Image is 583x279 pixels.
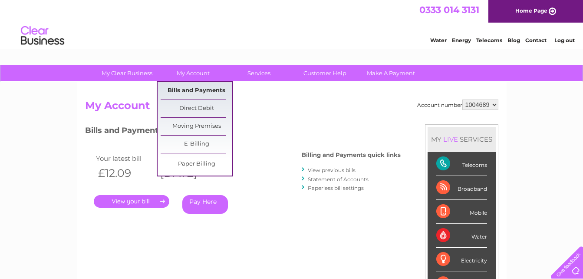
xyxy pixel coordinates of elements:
a: Pay Here [182,195,228,214]
th: [DATE] [156,164,218,182]
td: Your latest bill [94,153,156,164]
div: Water [436,224,487,248]
div: Electricity [436,248,487,272]
a: Statement of Accounts [308,176,369,183]
a: Log out [554,37,575,43]
a: Water [430,37,447,43]
img: logo.png [20,23,65,49]
a: Direct Debit [161,100,232,117]
a: View previous bills [308,167,356,173]
div: Clear Business is a trading name of Verastar Limited (registered in [GEOGRAPHIC_DATA] No. 3667643... [87,5,497,42]
a: Energy [452,37,471,43]
a: Customer Help [289,65,361,81]
a: Services [223,65,295,81]
a: Moving Premises [161,118,232,135]
a: E-Billing [161,136,232,153]
div: Telecoms [436,152,487,176]
a: My Clear Business [91,65,163,81]
div: MY SERVICES [428,127,496,152]
h3: Bills and Payments [85,124,401,139]
a: Make A Payment [355,65,427,81]
th: £12.09 [94,164,156,182]
div: LIVE [441,135,460,143]
div: Broadband [436,176,487,200]
h2: My Account [85,100,498,116]
a: 0333 014 3131 [419,4,479,15]
a: Contact [525,37,547,43]
a: Bills and Payments [161,82,232,100]
a: . [94,195,169,208]
td: Invoice date [156,153,218,164]
div: Account number [417,100,498,110]
a: Paperless bill settings [308,185,364,191]
h4: Billing and Payments quick links [302,152,401,158]
a: Paper Billing [161,156,232,173]
a: Blog [507,37,520,43]
div: Mobile [436,200,487,224]
a: My Account [157,65,229,81]
a: Telecoms [476,37,502,43]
